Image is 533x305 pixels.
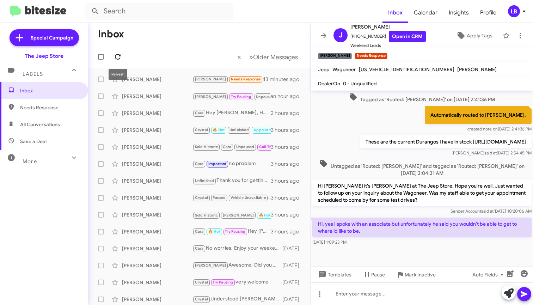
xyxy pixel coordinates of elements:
[122,194,192,201] div: [PERSON_NAME]
[195,297,208,301] span: Crystal
[467,126,532,132] span: [DATE] 2:41:36 PM
[443,2,474,23] a: Insights
[271,110,305,117] div: 2 hours ago
[213,128,225,132] span: 🔥 Hot
[350,23,426,31] span: [PERSON_NAME]
[122,127,192,134] div: [PERSON_NAME]
[405,268,436,281] span: Mark Inactive
[467,126,498,132] span: created note on
[195,263,226,268] span: [PERSON_NAME]
[502,5,525,17] button: LB
[122,245,192,252] div: [PERSON_NAME]
[195,229,204,234] span: Cara
[23,71,43,77] span: Labels
[192,143,271,151] div: Thanks for the chat [PERSON_NAME]. [PERSON_NAME] at [GEOGRAPHIC_DATA]. When you have a best day a...
[271,194,305,201] div: 3 hours ago
[192,75,263,83] div: Hi, yes I spoke with an associate but unfortunately he said you wouldn't be able to get to where ...
[311,268,357,281] button: Templates
[312,179,532,206] p: Hi [PERSON_NAME] it's [PERSON_NAME] at The Jeep Store. Hope you're well. Just wanted to follow up...
[195,77,226,81] span: [PERSON_NAME]
[271,177,305,184] div: 3 hours ago
[271,228,305,235] div: 3 hours ago
[271,160,305,167] div: 3 hours ago
[389,31,426,42] a: Open in CRM
[20,121,60,128] span: All Conversations
[339,30,343,41] span: J
[195,178,214,183] span: Unfinished
[10,29,79,46] a: Special Campaign
[271,211,305,218] div: 3 hours ago
[259,213,271,218] span: 🔥 Hot
[236,145,255,149] span: Unpaused
[355,53,387,59] small: Needs Response
[213,280,233,285] span: Try Pausing
[213,195,226,200] span: Paused
[192,92,270,100] div: Inbound Call
[457,66,497,73] span: [PERSON_NAME]
[408,2,443,23] a: Calendar
[271,144,305,151] div: 3 hours ago
[481,208,494,214] span: said at
[195,94,226,99] span: [PERSON_NAME]
[249,53,253,61] span: »
[85,3,233,20] input: Search
[20,138,47,145] span: Save a Deal
[282,279,305,286] div: [DATE]
[195,128,208,132] span: Crystal
[122,279,192,286] div: [PERSON_NAME]
[225,229,245,234] span: Try Pausing
[508,5,520,17] div: LB
[192,160,271,168] div: no problem
[259,145,277,149] span: Call Them
[391,268,441,281] button: Mark Inactive
[346,93,498,103] span: Tagged as 'Routed: [PERSON_NAME]' on [DATE] 2:41:36 PM
[122,93,192,100] div: [PERSON_NAME]
[192,177,271,185] div: Thank you for getting back to me. Did you end up making a purchase elsewhere?
[20,104,80,111] span: Needs Response
[237,53,241,61] span: «
[192,295,282,303] div: Understood [PERSON_NAME] thank you for the update. Should you have any questions please do not he...
[192,109,271,117] div: Hey [PERSON_NAME], Hope you had a great weekend. Just wanted to quickly follow up. Did you want t...
[282,262,305,269] div: [DATE]
[318,66,330,73] span: Jeep
[474,2,502,23] a: Profile
[318,53,352,59] small: [PERSON_NAME]
[312,159,532,177] span: Untagged as 'Routed: [PERSON_NAME]' and tagged as 'Routed: [PERSON_NAME]' on [DATE] 3:04:31 AM
[231,195,266,200] span: Vehicle Unavailable
[449,29,499,42] button: Apply Tags
[317,268,351,281] span: Templates
[122,228,192,235] div: [PERSON_NAME]
[208,161,227,166] span: Important
[343,80,377,87] span: 0 - Unqualified
[195,145,218,149] span: Sold Historic
[31,34,73,41] span: Special Campaign
[223,145,232,149] span: Cara
[192,261,282,269] div: Awesome! Did you want to move forward with our Pacifica?
[20,87,80,94] span: Inbox
[233,50,302,64] nav: Page navigation example
[229,128,249,132] span: Unfinished
[484,150,497,155] span: said at
[122,144,192,151] div: [PERSON_NAME]
[467,268,512,281] button: Auto Fields
[318,80,340,87] span: DealerOn
[233,50,245,64] button: Previous
[195,213,218,218] span: Sold Historic
[282,245,305,252] div: [DATE]
[109,69,127,80] div: Refresh
[312,239,347,245] span: [DATE] 1:09:23 PM
[192,194,271,202] div: Got it. I will keep an eye out.
[192,278,282,286] div: very welcome
[357,268,391,281] button: Pause
[122,76,192,83] div: [PERSON_NAME]
[122,296,192,303] div: [PERSON_NAME]
[312,218,532,237] p: Hi, yes I spoke with an associate but unfortunately he said you wouldn't be able to get to where ...
[223,213,254,218] span: [PERSON_NAME]
[23,158,37,165] span: More
[192,227,271,236] div: Hey [PERSON_NAME], Thi sis [PERSON_NAME] at the jeep store in [GEOGRAPHIC_DATA]. Hope you are wel...
[192,244,282,252] div: No worries. Enjoy your weekend and should you get some time next week let me know as we are open ...
[195,111,204,115] span: Cara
